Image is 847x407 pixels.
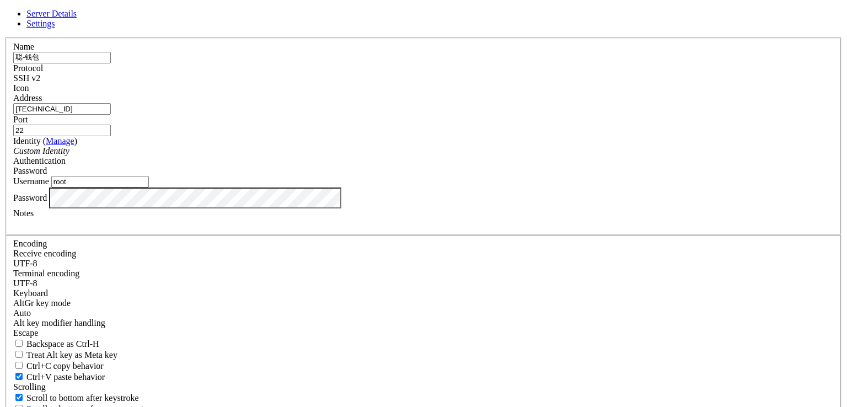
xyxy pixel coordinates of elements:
[13,318,105,328] label: Controls how the Alt key is handled. Escape: Send an ESC prefix. 8-Bit: Add 128 to the typed char...
[13,269,79,278] label: The default terminal encoding. ISO-2022 enables character map translations (like graphics maps). ...
[13,63,43,73] label: Protocol
[13,350,117,360] label: Whether the Alt key acts as a Meta key or as a distinct Alt key.
[13,166,834,176] div: Password
[26,339,99,349] span: Backspace as Ctrl-H
[13,239,47,248] label: Encoding
[13,279,834,288] div: UTF-8
[13,93,42,103] label: Address
[13,339,99,349] label: If true, the backspace should send BS ('\x08', aka ^H). Otherwise the backspace key should send '...
[15,362,23,369] input: Ctrl+C copy behavior
[15,394,23,401] input: Scroll to bottom after keystroke
[15,373,23,380] input: Ctrl+V paste behavior
[13,42,34,51] label: Name
[15,351,23,358] input: Treat Alt key as Meta key
[13,361,104,371] label: Ctrl-C copies if true, send ^C to host if false. Ctrl-Shift-C sends ^C to host if true, copies if...
[13,279,37,288] span: UTF-8
[51,176,149,188] input: Login Username
[13,372,105,382] label: Ctrl+V pastes if true, sends ^V to host if false. Ctrl+Shift+V sends ^V to host if true, pastes i...
[13,298,71,308] label: Set the expected encoding for data received from the host. If the encodings do not match, visual ...
[26,19,55,28] a: Settings
[13,83,29,93] label: Icon
[13,146,834,156] div: Custom Identity
[13,259,834,269] div: UTF-8
[13,52,111,63] input: Server Name
[26,393,139,403] span: Scroll to bottom after keystroke
[46,136,74,146] a: Manage
[13,308,31,318] span: Auto
[15,340,23,347] input: Backspace as Ctrl-H
[13,259,37,268] span: UTF-8
[13,393,139,403] label: Whether to scroll to the bottom on any keystroke.
[13,328,834,338] div: Escape
[43,136,77,146] span: ( )
[26,350,117,360] span: Treat Alt key as Meta key
[13,73,834,83] div: SSH v2
[26,361,104,371] span: Ctrl+C copy behavior
[13,176,49,186] label: Username
[13,192,47,202] label: Password
[13,208,34,218] label: Notes
[13,328,38,338] span: Escape
[13,115,28,124] label: Port
[13,288,48,298] label: Keyboard
[13,308,834,318] div: Auto
[13,166,47,175] span: Password
[13,156,66,165] label: Authentication
[13,103,111,115] input: Host Name or IP
[26,372,105,382] span: Ctrl+V paste behavior
[26,9,77,18] a: Server Details
[13,146,69,156] i: Custom Identity
[13,136,77,146] label: Identity
[13,382,46,392] label: Scrolling
[13,125,111,136] input: Port Number
[13,73,40,83] span: SSH v2
[13,249,76,258] label: Set the expected encoding for data received from the host. If the encodings do not match, visual ...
